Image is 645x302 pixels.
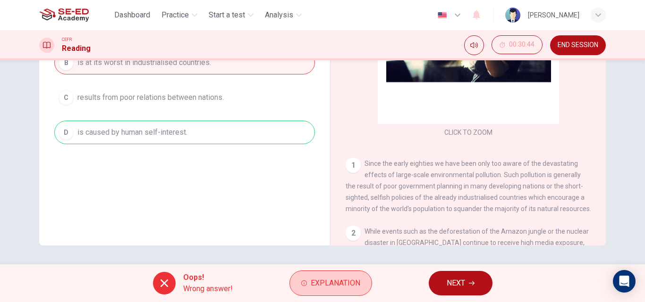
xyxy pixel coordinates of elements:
span: Start a test [209,9,245,21]
span: Analysis [265,9,293,21]
div: Open Intercom Messenger [613,270,636,293]
div: [PERSON_NAME] [528,9,579,21]
span: Practice [161,9,189,21]
h1: Reading [62,43,91,54]
button: Practice [158,7,201,24]
button: Dashboard [110,7,154,24]
span: Explanation [311,277,360,290]
div: 1 [346,158,361,173]
button: 00:30:44 [492,35,543,54]
div: 2 [346,226,361,241]
span: Wrong answer! [183,283,233,294]
img: Profile picture [505,8,520,23]
button: NEXT [429,271,492,295]
div: Hide [492,35,543,55]
a: SE-ED Academy logo [39,6,110,24]
span: 00:30:44 [509,41,535,49]
span: END SESSION [558,41,598,49]
button: Start a test [205,7,257,24]
span: Oops! [183,272,233,283]
img: en [436,12,448,19]
button: Explanation [289,270,372,296]
div: Mute [464,35,484,55]
span: NEXT [447,277,465,290]
span: CEFR [62,36,72,43]
button: END SESSION [550,35,606,55]
span: Since the early eighties we have been only too aware of the devastating effects of large-scale en... [346,160,591,212]
img: SE-ED Academy logo [39,6,89,24]
span: Dashboard [114,9,150,21]
button: Analysis [261,7,306,24]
